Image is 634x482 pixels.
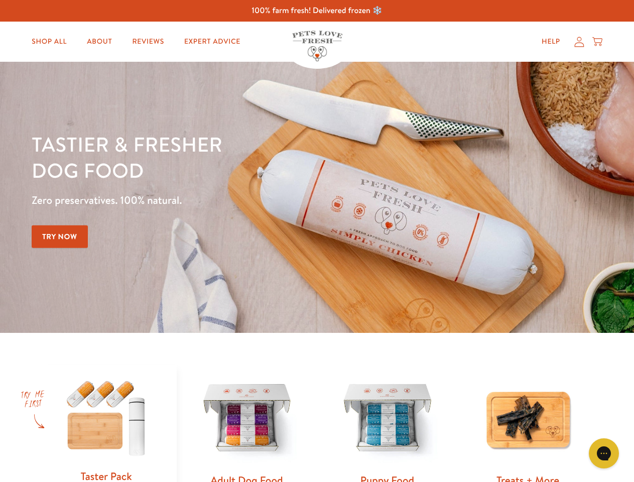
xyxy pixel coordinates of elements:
[32,191,412,209] p: Zero preservatives. 100% natural.
[32,131,412,183] h1: Tastier & fresher dog food
[24,32,75,52] a: Shop All
[292,31,342,61] img: Pets Love Fresh
[584,435,624,472] iframe: Gorgias live chat messenger
[124,32,172,52] a: Reviews
[32,225,88,248] a: Try Now
[534,32,568,52] a: Help
[176,32,248,52] a: Expert Advice
[79,32,120,52] a: About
